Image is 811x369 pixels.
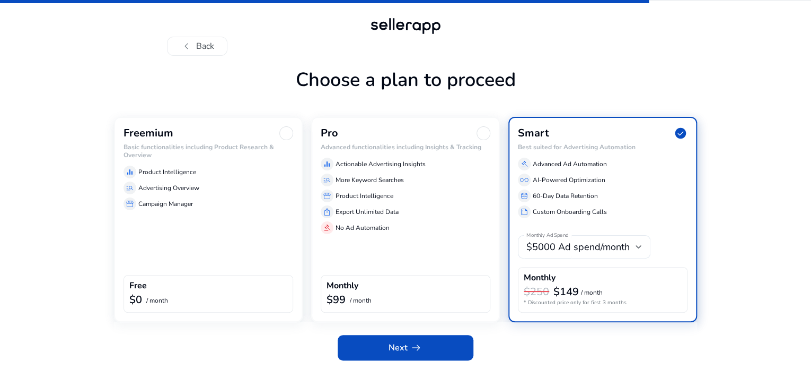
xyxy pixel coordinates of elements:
[124,127,173,140] h3: Freemium
[520,192,528,200] span: database
[146,297,168,304] p: / month
[581,289,603,296] p: / month
[336,175,404,185] p: More Keyword Searches
[321,143,490,151] h6: Advanced functionalities including Insights & Tracking
[533,175,605,185] p: AI-Powered Optimization
[520,208,528,216] span: summarize
[350,297,372,304] p: / month
[129,281,147,291] h4: Free
[114,68,697,117] h1: Choose a plan to proceed
[533,191,598,201] p: 60-Day Data Retention
[524,299,682,307] p: * Discounted price only for first 3 months
[138,183,199,193] p: Advertising Overview
[336,159,426,169] p: Actionable Advertising Insights
[327,293,346,307] b: $99
[533,159,607,169] p: Advanced Ad Automation
[138,167,196,177] p: Product Intelligence
[323,160,331,168] span: equalizer
[518,143,687,151] h6: Best suited for Advertising Automation
[520,176,528,184] span: all_inclusive
[323,208,331,216] span: ios_share
[336,223,390,233] p: No Ad Automation
[124,143,293,159] h6: Basic functionalities including Product Research & Overview
[526,232,568,239] mat-label: Monthly Ad Spend
[524,273,556,283] h4: Monthly
[129,293,142,307] b: $0
[410,341,422,354] span: arrow_right_alt
[126,168,134,176] span: equalizer
[524,286,549,298] h3: $250
[126,200,134,208] span: storefront
[180,40,193,53] span: chevron_left
[526,241,630,253] span: $5000 Ad spend/month
[553,285,579,299] b: $149
[674,126,687,140] span: check_circle
[167,37,227,56] button: chevron_leftBack
[389,341,422,354] span: Next
[126,184,134,192] span: manage_search
[323,192,331,200] span: storefront
[336,207,399,217] p: Export Unlimited Data
[520,160,528,168] span: gavel
[338,335,473,361] button: Nextarrow_right_alt
[138,199,193,209] p: Campaign Manager
[323,224,331,232] span: gavel
[518,127,549,140] h3: Smart
[327,281,358,291] h4: Monthly
[533,207,607,217] p: Custom Onboarding Calls
[336,191,393,201] p: Product Intelligence
[321,127,338,140] h3: Pro
[323,176,331,184] span: manage_search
